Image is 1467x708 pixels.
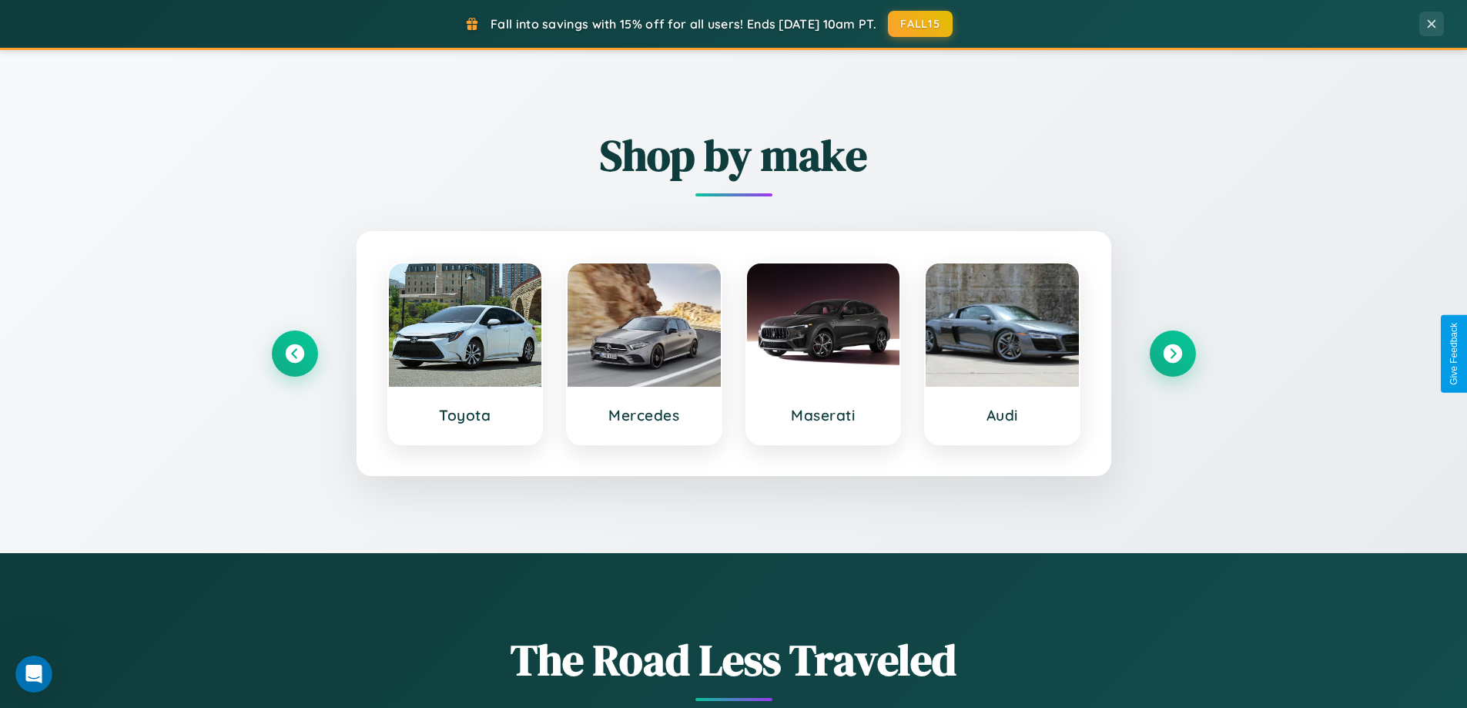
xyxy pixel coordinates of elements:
[888,11,953,37] button: FALL15
[15,656,52,693] iframe: Intercom live chat
[941,406,1063,424] h3: Audi
[404,406,527,424] h3: Toyota
[491,16,876,32] span: Fall into savings with 15% off for all users! Ends [DATE] 10am PT.
[1449,323,1459,385] div: Give Feedback
[272,126,1196,185] h2: Shop by make
[272,630,1196,690] h1: The Road Less Traveled
[762,406,885,424] h3: Maserati
[583,406,705,424] h3: Mercedes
